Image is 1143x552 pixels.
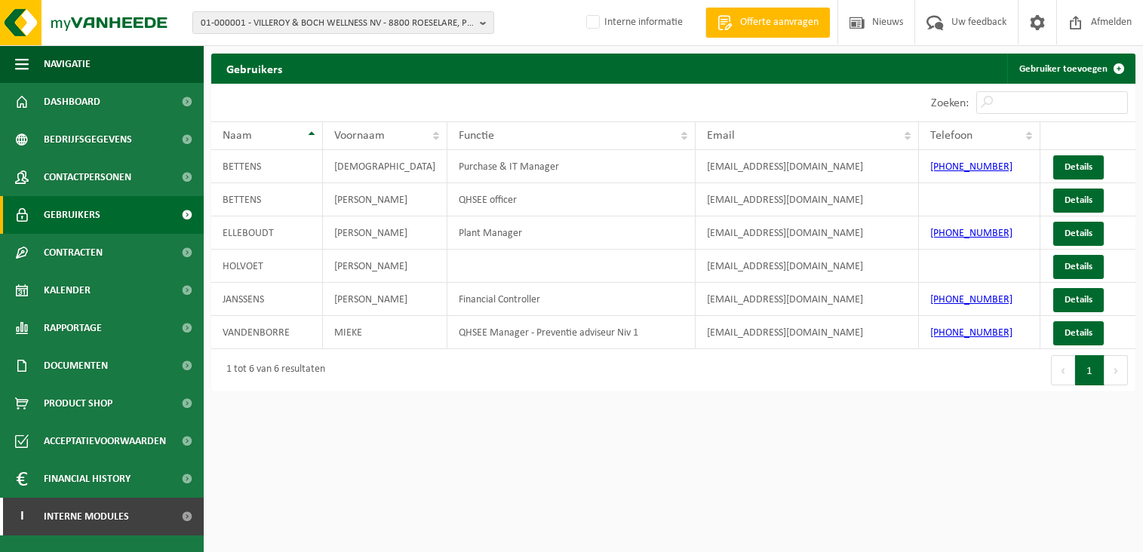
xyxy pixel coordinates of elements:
[44,158,131,196] span: Contactpersonen
[211,183,323,216] td: BETTENS
[930,130,972,142] span: Telefoon
[44,196,100,234] span: Gebruikers
[15,498,29,535] span: I
[930,161,1012,173] a: [PHONE_NUMBER]
[44,309,102,347] span: Rapportage
[323,283,447,316] td: [PERSON_NAME]
[211,150,323,183] td: BETTENS
[1053,255,1104,279] a: Details
[696,316,919,349] td: [EMAIL_ADDRESS][DOMAIN_NAME]
[1053,189,1104,213] a: Details
[447,316,696,349] td: QHSEE Manager - Preventie adviseur Niv 1
[930,228,1012,239] a: [PHONE_NUMBER]
[1075,355,1105,385] button: 1
[44,45,91,83] span: Navigatie
[323,316,447,349] td: MIEKE
[323,216,447,250] td: [PERSON_NAME]
[44,121,132,158] span: Bedrijfsgegevens
[211,54,297,83] h2: Gebruikers
[459,130,494,142] span: Functie
[1053,321,1104,345] a: Details
[931,97,969,109] label: Zoeken:
[447,183,696,216] td: QHSEE officer
[211,250,323,283] td: HOLVOET
[696,283,919,316] td: [EMAIL_ADDRESS][DOMAIN_NAME]
[447,150,696,183] td: Purchase & IT Manager
[696,250,919,283] td: [EMAIL_ADDRESS][DOMAIN_NAME]
[44,347,108,385] span: Documenten
[930,327,1012,339] a: [PHONE_NUMBER]
[323,150,447,183] td: [DEMOGRAPHIC_DATA]
[696,183,919,216] td: [EMAIL_ADDRESS][DOMAIN_NAME]
[223,130,252,142] span: Naam
[211,216,323,250] td: ELLEBOUDT
[44,271,91,309] span: Kalender
[707,130,735,142] span: Email
[44,234,103,271] span: Contracten
[44,498,129,535] span: Interne modules
[1053,155,1104,179] a: Details
[211,316,323,349] td: VANDENBORRE
[44,422,166,460] span: Acceptatievoorwaarden
[44,385,112,422] span: Product Shop
[192,11,494,34] button: 01-000001 - VILLEROY & BOCH WELLNESS NV - 8800 ROESELARE, POPULIERSTRAAT 1
[1105,355,1128,385] button: Next
[736,15,822,30] span: Offerte aanvragen
[44,460,131,498] span: Financial History
[447,216,696,250] td: Plant Manager
[930,294,1012,305] a: [PHONE_NUMBER]
[696,216,919,250] td: [EMAIL_ADDRESS][DOMAIN_NAME]
[323,250,447,283] td: [PERSON_NAME]
[1007,54,1134,84] a: Gebruiker toevoegen
[211,283,323,316] td: JANSSENS
[696,150,919,183] td: [EMAIL_ADDRESS][DOMAIN_NAME]
[705,8,830,38] a: Offerte aanvragen
[219,357,325,384] div: 1 tot 6 van 6 resultaten
[1053,288,1104,312] a: Details
[201,12,474,35] span: 01-000001 - VILLEROY & BOCH WELLNESS NV - 8800 ROESELARE, POPULIERSTRAAT 1
[447,283,696,316] td: Financial Controller
[1053,222,1104,246] a: Details
[323,183,447,216] td: [PERSON_NAME]
[44,83,100,121] span: Dashboard
[334,130,385,142] span: Voornaam
[583,11,683,34] label: Interne informatie
[1051,355,1075,385] button: Previous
